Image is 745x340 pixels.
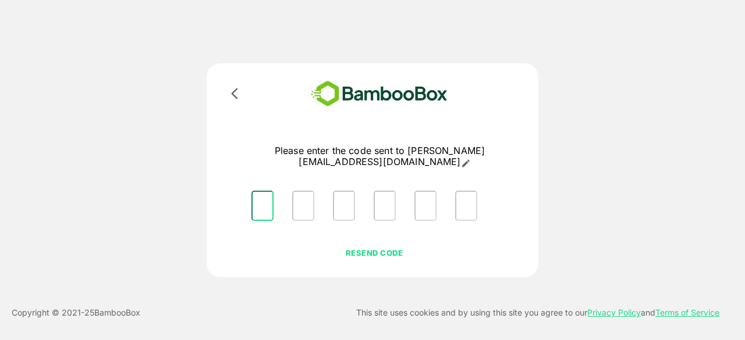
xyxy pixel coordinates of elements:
[251,191,274,221] input: Please enter OTP character 1
[587,307,641,317] a: Privacy Policy
[374,191,396,221] input: Please enter OTP character 4
[333,191,355,221] input: Please enter OTP character 3
[356,306,719,320] p: This site uses cookies and by using this site you agree to our and
[292,191,314,221] input: Please enter OTP character 2
[242,145,517,168] p: Please enter the code sent to [PERSON_NAME][EMAIL_ADDRESS][DOMAIN_NAME]
[655,307,719,317] a: Terms of Service
[12,306,140,320] p: Copyright © 2021- 25 BambooBox
[294,77,464,110] img: bamboobox
[414,191,437,221] input: Please enter OTP character 5
[455,191,477,221] input: Please enter OTP character 6
[307,244,442,262] button: RESEND CODE
[308,246,441,259] p: RESEND CODE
